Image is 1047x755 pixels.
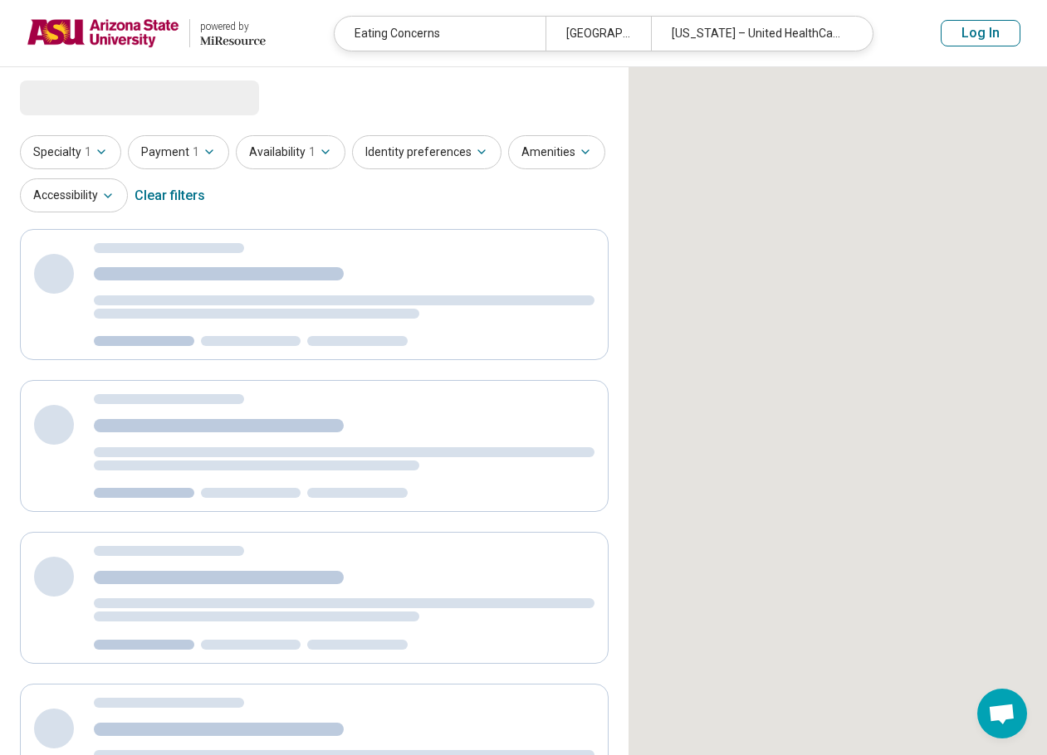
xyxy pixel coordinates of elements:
[236,135,345,169] button: Availability1
[977,689,1027,738] div: Open chat
[128,135,229,169] button: Payment1
[20,135,121,169] button: Specialty1
[309,144,316,161] span: 1
[651,17,862,51] div: [US_STATE] – United HealthCare Student Resources
[546,17,651,51] div: [GEOGRAPHIC_DATA], [GEOGRAPHIC_DATA]
[85,144,91,161] span: 1
[135,176,205,216] div: Clear filters
[508,135,605,169] button: Amenities
[20,80,159,114] span: Loading...
[352,135,501,169] button: Identity preferences
[193,144,199,161] span: 1
[27,13,266,53] a: Arizona State Universitypowered by
[335,17,546,51] div: Eating Concerns
[27,13,179,53] img: Arizona State University
[20,178,128,212] button: Accessibility
[200,19,266,34] div: powered by
[941,20,1020,46] button: Log In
